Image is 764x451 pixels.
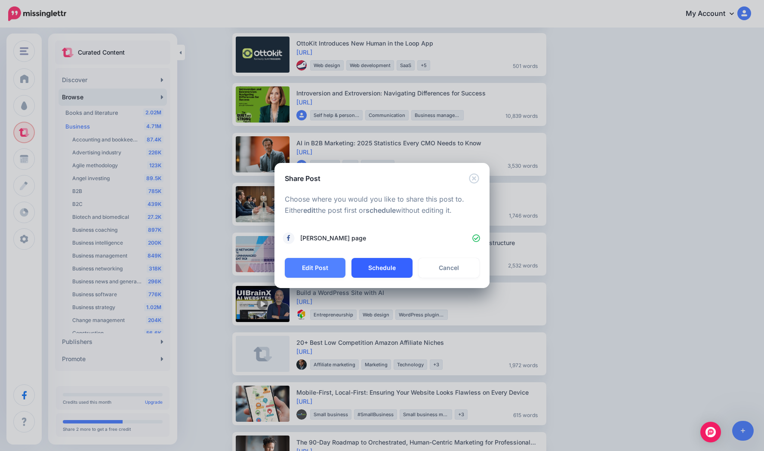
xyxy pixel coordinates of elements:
[285,258,345,278] button: Edit Post
[300,233,472,243] span: [PERSON_NAME] page
[285,173,320,184] h5: Share Post
[700,422,721,442] div: Open Intercom Messenger
[351,258,412,278] button: Schedule
[283,232,481,244] a: [PERSON_NAME] page
[419,258,479,278] a: Cancel
[285,194,479,216] p: Choose where you would you like to share this post to. Either the post first or without editing it.
[366,206,396,215] b: schedule
[303,206,316,215] b: edit
[469,173,479,184] button: Close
